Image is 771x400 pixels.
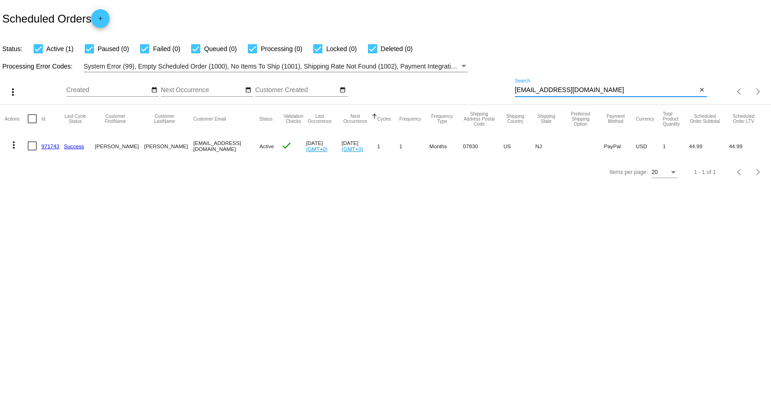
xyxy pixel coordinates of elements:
mat-header-cell: Actions [5,105,28,133]
input: Created [66,87,149,94]
button: Change sorting for CustomerFirstName [95,114,136,124]
a: Success [64,143,84,149]
button: Change sorting for Status [259,116,272,122]
mat-icon: date_range [339,87,346,94]
mat-cell: 44.99 [729,133,766,159]
mat-icon: close [699,87,705,94]
button: Change sorting for LastProcessingCycleId [64,114,87,124]
button: Change sorting for PaymentMethod.Type [604,114,627,124]
input: Next Occurrence [161,87,244,94]
mat-cell: US [503,133,535,159]
mat-cell: [EMAIL_ADDRESS][DOMAIN_NAME] [193,133,260,159]
mat-header-cell: Validation Checks [281,105,306,133]
mat-select: Items per page: [652,169,678,176]
button: Change sorting for LastOccurrenceUtc [306,114,333,124]
mat-icon: add [95,15,106,26]
button: Change sorting for Id [41,116,45,122]
mat-cell: NJ [535,133,565,159]
button: Change sorting for ShippingCountry [503,114,527,124]
button: Next page [749,82,767,101]
div: Items per page: [609,169,648,175]
input: Customer Created [255,87,338,94]
button: Change sorting for CustomerLastName [144,114,185,124]
mat-cell: USD [636,133,663,159]
span: Deleted (0) [381,43,413,54]
h2: Scheduled Orders [2,9,110,28]
mat-cell: 1 [399,133,429,159]
a: 971743 [41,143,59,149]
button: Change sorting for CurrencyIso [636,116,654,122]
span: Queued (0) [204,43,237,54]
span: Active [259,143,274,149]
button: Change sorting for Subtotal [689,114,721,124]
mat-cell: [PERSON_NAME] [144,133,193,159]
span: 20 [652,169,658,175]
mat-icon: date_range [245,87,251,94]
button: Change sorting for PreferredShippingOption [566,111,596,127]
mat-cell: [PERSON_NAME] [95,133,144,159]
button: Clear [697,86,707,95]
mat-cell: [DATE] [306,133,341,159]
button: Change sorting for Cycles [377,116,391,122]
mat-icon: more_vert [7,87,18,98]
a: (GMT+0) [342,146,363,152]
mat-icon: more_vert [8,139,19,151]
mat-select: Filter by Processing Error Codes [84,61,468,72]
button: Change sorting for CustomerEmail [193,116,226,122]
span: Active (1) [47,43,74,54]
mat-cell: 44.99 [689,133,729,159]
mat-icon: check [281,140,292,151]
button: Previous page [730,82,749,101]
button: Change sorting for NextOccurrenceUtc [342,114,369,124]
button: Previous page [730,163,749,181]
span: Processing Error Codes: [2,63,73,70]
div: 1 - 1 of 1 [694,169,716,175]
span: Failed (0) [153,43,180,54]
input: Search [515,87,697,94]
mat-cell: Months [429,133,463,159]
mat-cell: PayPal [604,133,636,159]
mat-cell: [DATE] [342,133,377,159]
mat-cell: 1 [377,133,399,159]
mat-header-cell: Total Product Quantity [663,105,689,133]
mat-cell: 07830 [463,133,503,159]
button: Next page [749,163,767,181]
button: Change sorting for FrequencyType [429,114,455,124]
span: Status: [2,45,23,52]
span: Locked (0) [326,43,356,54]
button: Change sorting for Frequency [399,116,421,122]
mat-icon: date_range [151,87,158,94]
button: Change sorting for LifetimeValue [729,114,758,124]
a: (GMT+0) [306,146,327,152]
button: Change sorting for ShippingState [535,114,557,124]
span: Paused (0) [98,43,129,54]
mat-cell: 1 [663,133,689,159]
button: Change sorting for ShippingPostcode [463,111,495,127]
span: Processing (0) [261,43,302,54]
